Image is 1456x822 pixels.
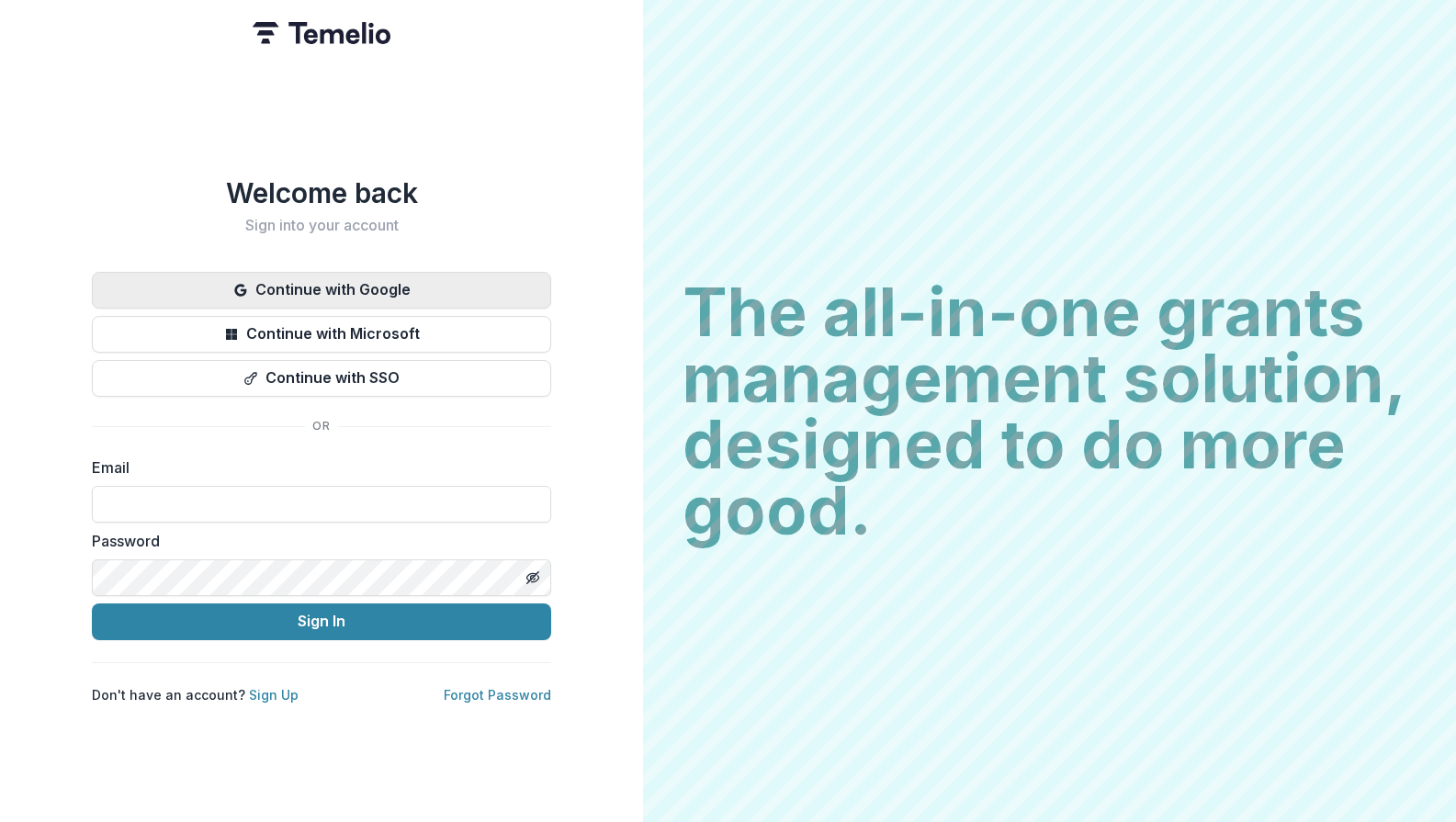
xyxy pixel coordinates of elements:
[92,685,299,704] p: Don't have an account?
[444,687,551,703] a: Forgot Password
[92,272,551,309] button: Continue with Google
[92,217,551,234] h2: Sign into your account
[92,530,540,552] label: Password
[249,687,299,703] a: Sign Up
[92,456,540,479] label: Email
[92,360,551,397] button: Continue with SSO
[253,22,390,44] img: Temelio
[92,603,551,640] button: Sign In
[92,176,551,209] h1: Welcome back
[92,316,551,353] button: Continue with Microsoft
[518,563,547,592] button: Toggle password visibility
